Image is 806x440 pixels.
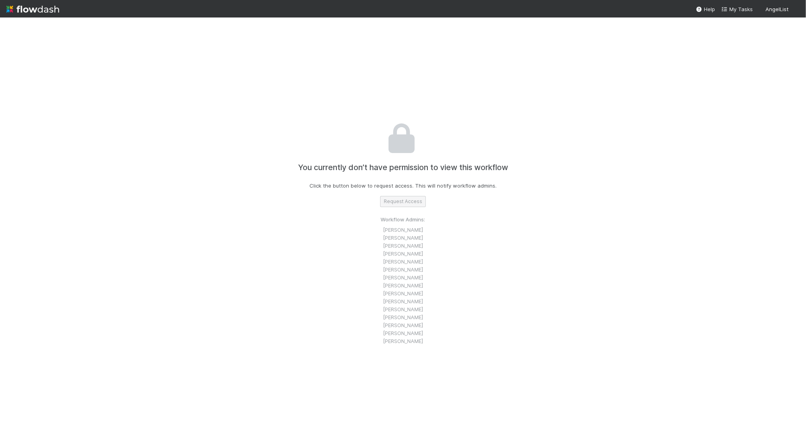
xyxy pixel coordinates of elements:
[792,6,800,14] img: avatar_f32b584b-9fa7-42e4-bca2-ac5b6bf32423.png
[381,305,425,313] li: [PERSON_NAME]
[696,5,715,13] div: Help
[381,281,425,289] li: [PERSON_NAME]
[381,337,425,345] li: [PERSON_NAME]
[381,258,425,266] li: [PERSON_NAME]
[309,182,497,190] p: Click the button below to request access. This will notify workflow admins.
[721,6,753,12] span: My Tasks
[380,196,426,207] button: Request Access
[381,329,425,337] li: [PERSON_NAME]
[381,226,425,234] li: [PERSON_NAME]
[298,163,508,172] h4: You currently don’t have permission to view this workflow
[381,217,425,223] h6: Workflow Admins:
[381,313,425,321] li: [PERSON_NAME]
[381,273,425,281] li: [PERSON_NAME]
[381,242,425,250] li: [PERSON_NAME]
[381,266,425,273] li: [PERSON_NAME]
[381,321,425,329] li: [PERSON_NAME]
[721,5,753,13] a: My Tasks
[381,289,425,297] li: [PERSON_NAME]
[381,297,425,305] li: [PERSON_NAME]
[765,6,789,12] span: AngelList
[381,250,425,258] li: [PERSON_NAME]
[381,234,425,242] li: [PERSON_NAME]
[6,2,59,16] img: logo-inverted-e16ddd16eac7371096b0.svg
